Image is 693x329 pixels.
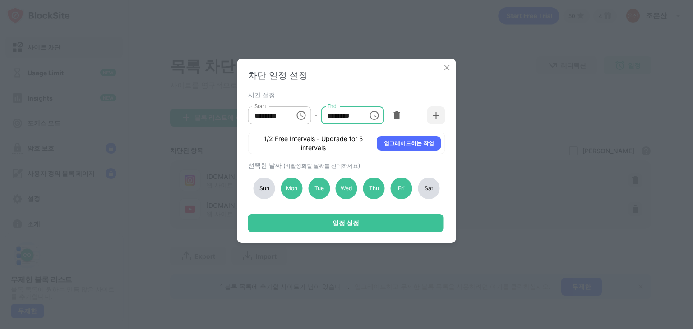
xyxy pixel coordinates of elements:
button: Choose time, selected time is 10:00 PM [365,106,383,124]
div: 업그레이드하는 작업 [384,139,434,148]
div: - [314,110,317,120]
div: 1/2 Free Intervals - Upgrade for 5 intervals [256,134,371,152]
label: End [327,102,337,110]
span: (비활성화할 날짜를 선택하세요) [283,162,360,169]
div: Thu [363,178,385,199]
div: Tue [308,178,330,199]
div: Sat [418,178,439,199]
div: 차단 일정 설정 [248,69,445,82]
label: Start [254,102,266,110]
div: Fri [391,178,412,199]
div: 선택한 날짜 [248,161,443,170]
div: 일정 설정 [333,219,359,227]
img: x-button.svg [443,63,452,72]
div: 시간 설정 [248,91,443,98]
div: Sun [254,178,275,199]
button: Choose time, selected time is 8:00 AM [292,106,310,124]
div: Mon [281,178,302,199]
div: Wed [336,178,357,199]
